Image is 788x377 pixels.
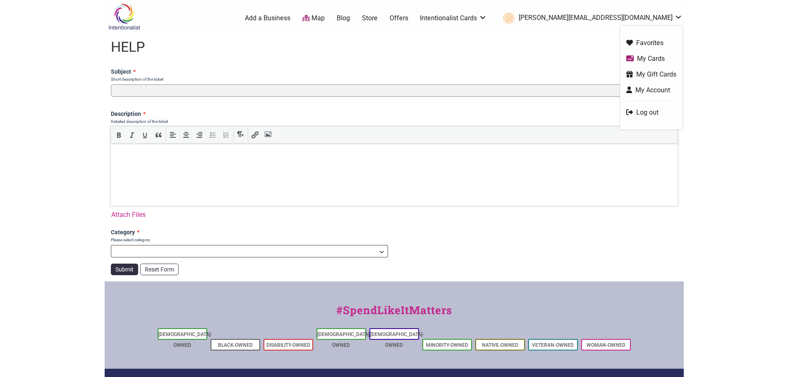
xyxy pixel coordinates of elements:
[105,302,684,327] div: #SpendLikeItMatters
[626,38,676,48] a: Favorites
[111,110,141,118] span: Description
[113,130,125,140] div: Bold
[420,14,487,23] a: Intentionalist Cards
[126,130,138,140] div: Italic
[158,331,212,348] a: [DEMOGRAPHIC_DATA]-Owned
[626,70,676,79] a: My Gift Cards
[587,342,625,348] a: Woman-Owned
[370,331,424,348] a: [DEMOGRAPHIC_DATA]-Owned
[482,342,518,348] a: Native-Owned
[105,3,144,30] img: Intentionalist
[426,342,468,348] a: Minority-Owned
[111,264,138,275] button: Submit
[139,130,151,140] div: Underline
[317,331,371,348] a: [DEMOGRAPHIC_DATA]-Owned
[153,130,164,140] div: Blockquote
[626,108,676,117] a: Log out
[180,130,192,140] div: Align center
[249,130,261,140] div: Insert/edit link
[111,228,135,237] span: Category
[302,14,325,23] a: Map
[194,130,205,140] div: Align right
[626,54,676,63] a: My Cards
[140,264,179,275] button: Reset Form
[218,342,253,348] a: Black-Owned
[626,85,676,95] a: My Account
[499,11,683,26] li: carmen@iexaminer.org
[111,76,678,82] span: Short description of the ticket
[111,67,131,76] span: Subject
[532,342,574,348] a: Veteran-Owned
[262,130,274,140] div: Insert/edit image
[362,14,378,23] a: Store
[207,130,218,140] div: Bulleted list
[167,130,179,140] div: Align left
[245,14,290,23] a: Add a Business
[111,37,145,57] h1: Help
[111,144,678,206] iframe: Rich Text Area. Press Alt-Shift-H for help.
[390,14,408,23] a: Offers
[499,11,683,26] a: [PERSON_NAME][EMAIL_ADDRESS][DOMAIN_NAME]
[220,130,232,140] div: Numbered list
[111,237,388,243] span: Please select category
[235,130,246,140] div: Right to left
[337,14,350,23] a: Blog
[266,342,310,348] a: Disability-Owned
[111,118,678,125] span: Detailed description of the ticket
[111,210,146,220] span: Attach Files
